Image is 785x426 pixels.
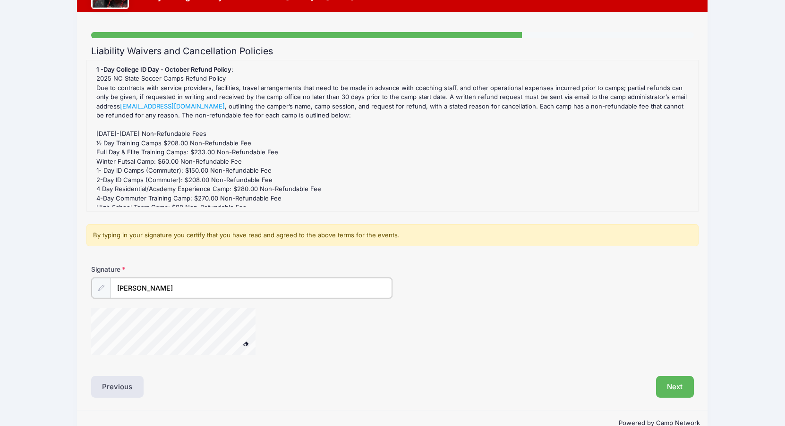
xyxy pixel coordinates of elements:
[86,224,699,247] div: By typing in your signature you certify that you have read and agreed to the above terms for the ...
[92,65,693,207] div: : 2025 NC State Soccer Camps Refund Policy Due to contracts with service providers, facilities, t...
[656,376,694,398] button: Next
[96,66,231,73] strong: 1 -Day College ID Day - October Refund Policy
[91,265,242,274] label: Signature
[120,102,225,110] a: [EMAIL_ADDRESS][DOMAIN_NAME]
[91,376,144,398] button: Previous
[111,278,392,298] input: Enter first and last name
[91,46,694,57] h2: Liability Waivers and Cancellation Policies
